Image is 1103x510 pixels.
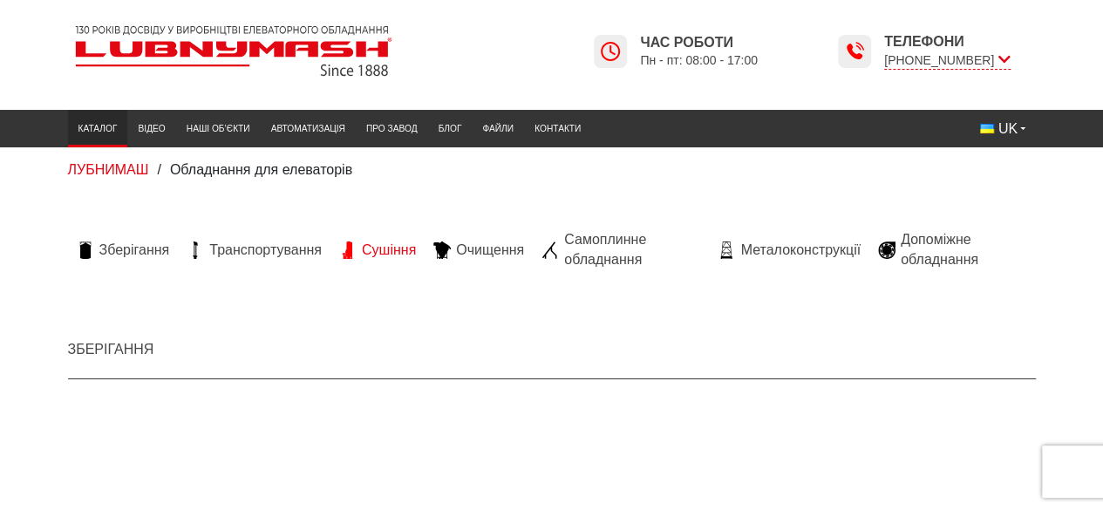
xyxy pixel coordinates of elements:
[884,32,1011,51] span: Телефони
[533,230,709,269] a: Самоплинне обладнання
[869,230,1036,269] a: Допоміжне обладнання
[740,241,860,260] span: Металоконструкції
[901,230,1027,269] span: Допоміжне обладнання
[456,241,524,260] span: Очищення
[564,230,700,269] span: Самоплинне обладнання
[68,342,154,357] a: Зберігання
[68,114,128,143] a: Каталог
[68,18,399,84] img: Lubnymash
[68,162,149,177] a: ЛУБНИМАШ
[68,241,179,260] a: Зберігання
[425,241,533,260] a: Очищення
[356,114,428,143] a: Про завод
[176,114,261,143] a: Наші об’єкти
[524,114,591,143] a: Контакти
[998,119,1018,139] span: UK
[330,241,425,260] a: Сушіння
[428,114,473,143] a: Блог
[209,241,322,260] span: Транспортування
[170,162,352,177] span: Обладнання для елеваторів
[178,241,330,260] a: Транспортування
[127,114,175,143] a: Відео
[980,124,994,133] img: Українська
[709,241,868,260] a: Металоконструкції
[362,241,416,260] span: Сушіння
[472,114,524,143] a: Файли
[157,162,160,177] span: /
[99,241,170,260] span: Зберігання
[261,114,356,143] a: Автоматизація
[600,41,621,62] img: Lubnymash time icon
[640,52,758,69] span: Пн - пт: 08:00 - 17:00
[640,33,758,52] span: Час роботи
[844,41,865,62] img: Lubnymash time icon
[884,51,1011,70] span: [PHONE_NUMBER]
[970,114,1036,144] button: UK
